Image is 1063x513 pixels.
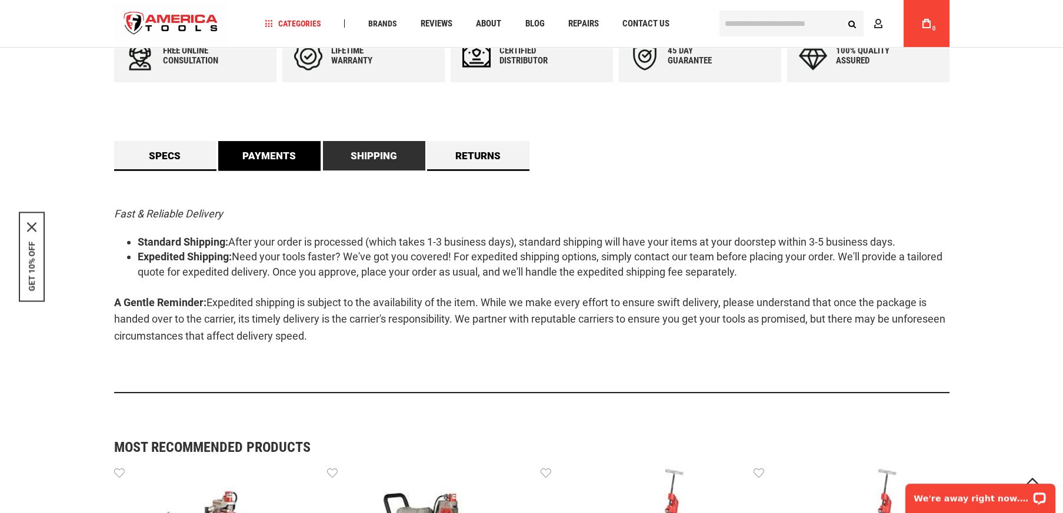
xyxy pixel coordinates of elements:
a: Returns [427,141,529,170]
a: Payments [218,141,321,170]
div: 45 day Guarantee [668,46,738,66]
button: Search [841,12,864,35]
a: Shipping [323,141,425,170]
span: Reviews [421,19,452,28]
img: America Tools [114,2,228,46]
em: Fast & Reliable Delivery [114,207,223,220]
span: Categories [265,19,321,28]
span: Brands [368,19,397,28]
strong: A Gentle Reminder: [114,296,206,309]
span: Repairs [568,19,598,28]
a: Repairs [562,16,604,32]
div: 100% quality assured [836,46,907,66]
strong: Most Recommended Products [114,440,908,454]
div: Lifetime warranty [331,46,402,66]
strong: Standard Shipping: [138,236,228,248]
a: Specs [114,141,216,170]
div: Certified Distributor [499,46,570,66]
a: Brands [363,16,402,32]
div: Free online consultation [163,46,234,66]
li: After your order is processed (which takes 1-3 business days), standard shipping will have your i... [138,234,949,250]
a: About [471,16,506,32]
strong: Expedited Shipping: [138,250,232,263]
button: GET 10% OFF [27,241,36,291]
a: store logo [114,2,228,46]
svg: close icon [27,222,36,232]
a: Categories [259,16,326,32]
iframe: LiveChat chat widget [898,476,1063,513]
span: About [476,19,501,28]
p: Expedited shipping is subject to the availability of the item. While we make every effort to ensu... [114,294,949,345]
span: Blog [525,19,544,28]
button: Close [27,222,36,232]
li: Need your tools faster? We've got you covered! For expedited shipping options, simply contact our... [138,249,949,279]
a: Contact Us [617,16,674,32]
span: 0 [932,25,936,32]
a: Blog [519,16,549,32]
a: Reviews [415,16,458,32]
span: Contact Us [622,19,669,28]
